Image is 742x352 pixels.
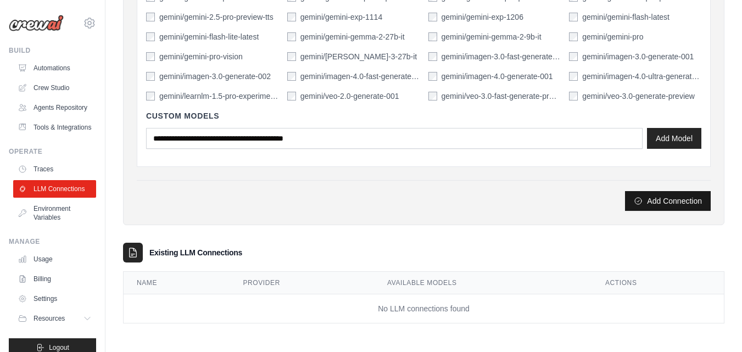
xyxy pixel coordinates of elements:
[287,32,296,41] input: gemini/gemini-gemma-2-27b-it
[13,119,96,136] a: Tools & Integrations
[159,31,259,42] label: gemini/gemini-flash-lite-latest
[9,147,96,156] div: Operate
[146,32,155,41] input: gemini/gemini-flash-lite-latest
[146,92,155,100] input: gemini/learnlm-1.5-pro-experimental
[13,79,96,97] a: Crew Studio
[442,31,542,42] label: gemini/gemini-gemma-2-9b-it
[582,12,670,23] label: gemini/gemini-flash-latest
[428,13,437,21] input: gemini/gemini-exp-1206
[13,99,96,116] a: Agents Repository
[13,290,96,308] a: Settings
[647,128,701,149] button: Add Model
[569,13,578,21] input: gemini/gemini-flash-latest
[34,314,65,323] span: Resources
[9,15,64,31] img: Logo
[149,247,242,258] h3: Existing LLM Connections
[159,71,271,82] label: gemini/imagen-3.0-generate-002
[569,52,578,61] input: gemini/imagen-3.0-generate-001
[442,91,561,102] label: gemini/veo-3.0-fast-generate-preview
[300,71,420,82] label: gemini/imagen-4.0-fast-generate-001
[592,272,724,294] th: Actions
[582,51,694,62] label: gemini/imagen-3.0-generate-001
[146,52,155,61] input: gemini/gemini-pro-vision
[146,110,701,121] h4: Custom Models
[13,160,96,178] a: Traces
[300,31,405,42] label: gemini/gemini-gemma-2-27b-it
[287,52,296,61] input: gemini/gemma-3-27b-it
[569,92,578,100] input: gemini/veo-3.0-generate-preview
[159,12,274,23] label: gemini/gemini-2.5-pro-preview-tts
[625,191,711,211] button: Add Connection
[582,71,701,82] label: gemini/imagen-4.0-ultra-generate-001
[442,12,523,23] label: gemini/gemini-exp-1206
[146,13,155,21] input: gemini/gemini-2.5-pro-preview-tts
[13,59,96,77] a: Automations
[159,91,278,102] label: gemini/learnlm-1.5-pro-experimental
[124,294,724,323] td: No LLM connections found
[300,12,382,23] label: gemini/gemini-exp-1114
[13,270,96,288] a: Billing
[428,72,437,81] input: gemini/imagen-4.0-generate-001
[13,310,96,327] button: Resources
[287,72,296,81] input: gemini/imagen-4.0-fast-generate-001
[287,92,296,100] input: gemini/veo-2.0-generate-001
[230,272,374,294] th: Provider
[428,92,437,100] input: gemini/veo-3.0-fast-generate-preview
[428,32,437,41] input: gemini/gemini-gemma-2-9b-it
[582,91,695,102] label: gemini/veo-3.0-generate-preview
[428,52,437,61] input: gemini/imagen-3.0-fast-generate-001
[442,51,561,62] label: gemini/imagen-3.0-fast-generate-001
[13,200,96,226] a: Environment Variables
[442,71,553,82] label: gemini/imagen-4.0-generate-001
[287,13,296,21] input: gemini/gemini-exp-1114
[582,31,643,42] label: gemini/gemini-pro
[146,72,155,81] input: gemini/imagen-3.0-generate-002
[13,180,96,198] a: LLM Connections
[300,91,399,102] label: gemini/veo-2.0-generate-001
[569,72,578,81] input: gemini/imagen-4.0-ultra-generate-001
[300,51,417,62] label: gemini/gemma-3-27b-it
[9,46,96,55] div: Build
[159,51,243,62] label: gemini/gemini-pro-vision
[49,343,69,352] span: Logout
[13,250,96,268] a: Usage
[9,237,96,246] div: Manage
[374,272,592,294] th: Available Models
[569,32,578,41] input: gemini/gemini-pro
[124,272,230,294] th: Name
